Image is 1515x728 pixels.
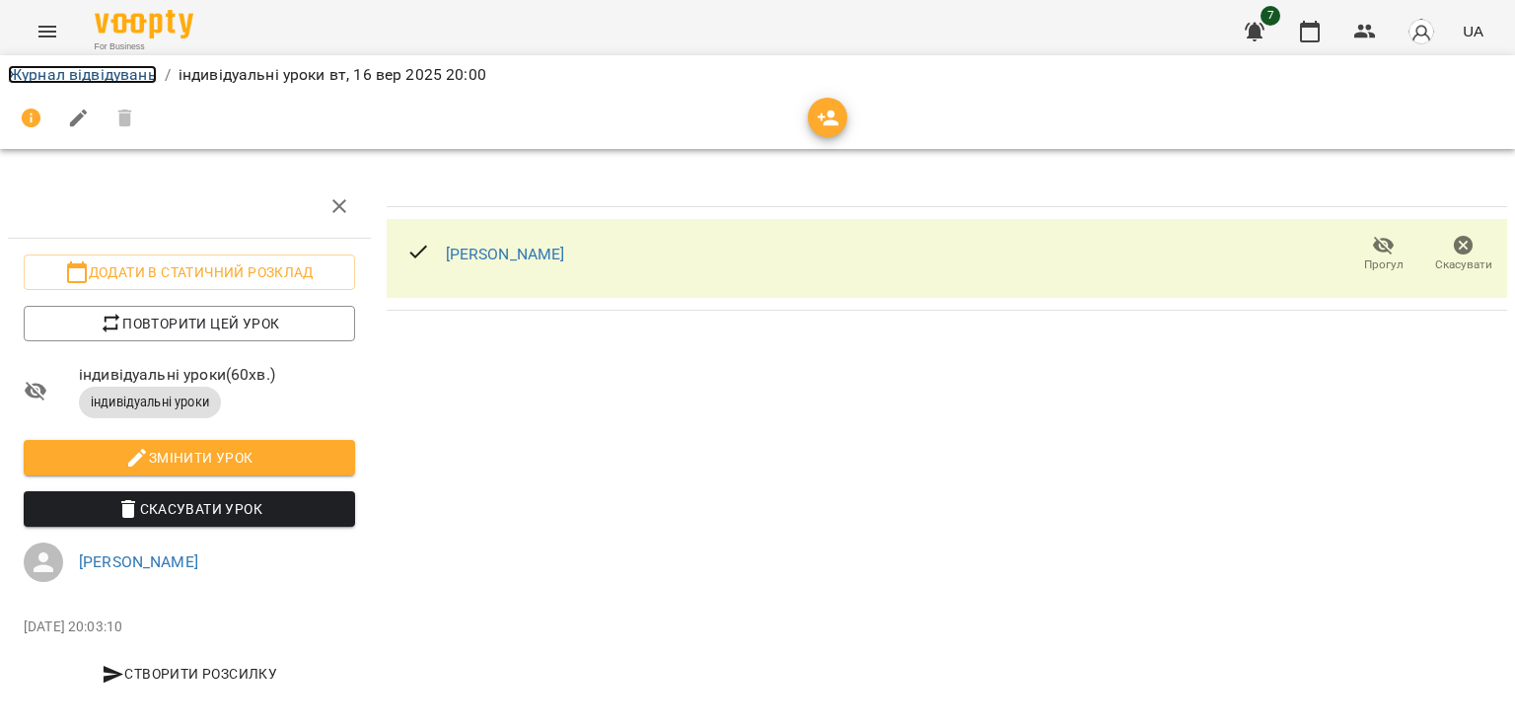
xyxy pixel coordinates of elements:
[24,255,355,290] button: Додати в статичний розклад
[24,306,355,341] button: Повторити цей урок
[39,260,339,284] span: Додати в статичний розклад
[165,63,171,87] li: /
[24,491,355,527] button: Скасувати Урок
[8,65,157,84] a: Журнал відвідувань
[179,63,486,87] p: індивідуальні уроки вт, 16 вер 2025 20:00
[39,446,339,470] span: Змінити урок
[1343,227,1423,282] button: Прогул
[1364,256,1404,273] span: Прогул
[39,312,339,335] span: Повторити цей урок
[1435,256,1492,273] span: Скасувати
[32,662,347,686] span: Створити розсилку
[1463,21,1483,41] span: UA
[24,618,355,637] p: [DATE] 20:03:10
[1261,6,1280,26] span: 7
[39,497,339,521] span: Скасувати Урок
[8,63,1507,87] nav: breadcrumb
[79,394,221,411] span: індивідуальні уроки
[95,10,193,38] img: Voopty Logo
[95,40,193,53] span: For Business
[79,363,355,387] span: індивідуальні уроки ( 60 хв. )
[1407,18,1435,45] img: avatar_s.png
[1423,227,1503,282] button: Скасувати
[24,440,355,475] button: Змінити урок
[24,656,355,692] button: Створити розсилку
[1455,13,1491,49] button: UA
[24,8,71,55] button: Menu
[446,245,565,263] a: [PERSON_NAME]
[79,552,198,571] a: [PERSON_NAME]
